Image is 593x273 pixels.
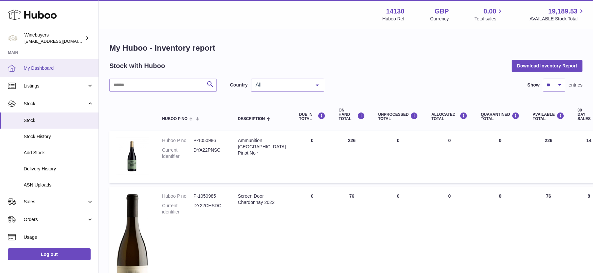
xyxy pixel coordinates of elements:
div: Winebuyers [24,32,84,44]
span: My Dashboard [24,65,94,71]
td: 226 [332,131,372,183]
span: Huboo P no [162,117,187,121]
span: 0 [499,193,501,199]
strong: GBP [435,7,449,16]
td: 0 [425,131,474,183]
dd: DYA22PNSC [193,147,225,160]
h1: My Huboo - Inventory report [109,43,582,53]
dd: P-1050986 [193,137,225,144]
a: Log out [8,248,91,260]
div: Currency [430,16,449,22]
span: Stock [24,101,87,107]
h2: Stock with Huboo [109,62,165,70]
a: 19,189.53 AVAILABLE Stock Total [529,7,585,22]
span: Stock [24,117,94,124]
span: Add Stock [24,150,94,156]
span: Orders [24,216,87,223]
dt: Huboo P no [162,193,193,199]
td: 226 [526,131,571,183]
label: Show [527,82,540,88]
img: product image [116,137,149,175]
dt: Huboo P no [162,137,193,144]
span: Total sales [474,16,504,22]
dt: Current identifier [162,203,193,215]
div: Ammunition [GEOGRAPHIC_DATA] Pinot Noir [238,137,286,156]
div: UNPROCESSED Total [378,112,418,121]
dd: DY22CHSDC [193,203,225,215]
div: QUARANTINED Total [481,112,520,121]
td: 0 [372,131,425,183]
div: ON HAND Total [339,108,365,121]
button: Download Inventory Report [512,60,582,72]
span: [EMAIL_ADDRESS][DOMAIN_NAME] [24,38,97,44]
a: 0.00 Total sales [474,7,504,22]
img: ben@winebuyers.com [8,33,18,43]
span: All [254,82,311,88]
span: Delivery History [24,166,94,172]
span: 19,189.53 [548,7,578,16]
div: DUE IN TOTAL [299,112,325,121]
span: Description [238,117,265,121]
span: 0.00 [484,7,496,16]
dd: P-1050985 [193,193,225,199]
td: 0 [293,131,332,183]
span: AVAILABLE Stock Total [529,16,585,22]
span: Listings [24,83,87,89]
span: Stock History [24,134,94,140]
span: ASN Uploads [24,182,94,188]
dt: Current identifier [162,147,193,160]
strong: 14130 [386,7,405,16]
span: 0 [499,138,501,143]
span: Usage [24,234,94,240]
div: ALLOCATED Total [431,112,467,121]
div: Screen Door Chardonnay 2022 [238,193,286,206]
span: entries [569,82,582,88]
span: Sales [24,199,87,205]
div: AVAILABLE Total [533,112,564,121]
label: Country [230,82,248,88]
div: Huboo Ref [382,16,405,22]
